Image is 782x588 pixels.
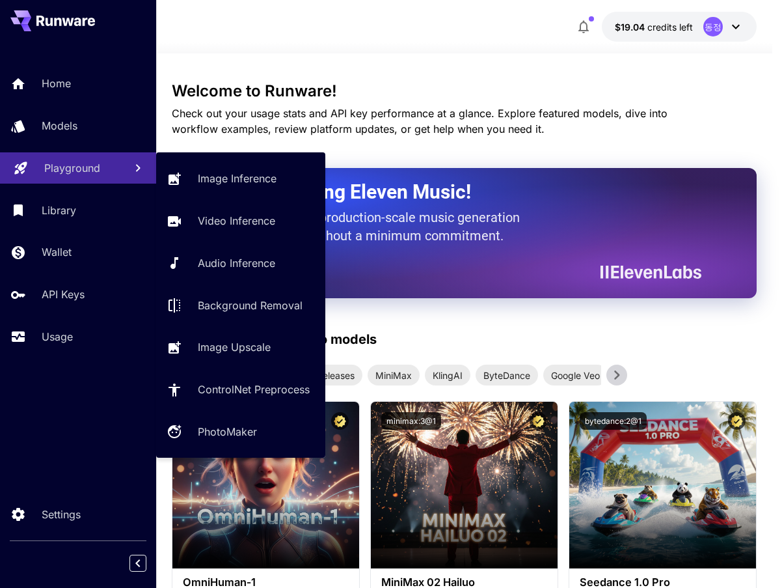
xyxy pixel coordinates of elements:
[602,12,757,42] button: $19.0431
[156,331,325,363] a: Image Upscale
[204,208,530,245] p: The only way to get production-scale music generation from Eleven Labs without a minimum commitment.
[530,412,547,430] button: Certified Model – Vetted for best performance and includes a commercial license.
[139,552,156,575] div: Collapse sidebar
[580,412,647,430] button: bytedance:2@1
[198,382,310,397] p: ControlNet Preprocess
[569,402,756,568] img: alt
[42,329,73,344] p: Usage
[198,171,276,186] p: Image Inference
[129,555,146,572] button: Collapse sidebar
[156,247,325,279] a: Audio Inference
[543,369,608,382] span: Google Veo
[615,20,693,34] div: $19.0431
[42,507,81,522] p: Settings
[615,21,647,33] span: $19.04
[172,82,757,100] h3: Welcome to Runware!
[198,339,271,355] p: Image Upscale
[425,369,470,382] span: KlingAI
[42,118,77,133] p: Models
[156,289,325,321] a: Background Removal
[647,21,693,33] span: credits left
[331,412,349,430] button: Certified Model – Vetted for best performance and includes a commercial license.
[728,412,746,430] button: Certified Model – Vetted for best performance and includes a commercial license.
[156,416,325,448] a: PhotoMaker
[198,255,275,271] p: Audio Inference
[156,205,325,237] a: Video Inference
[381,412,441,430] button: minimax:3@1
[44,160,100,176] p: Playground
[42,203,76,218] p: Library
[42,287,85,302] p: API Keys
[156,374,325,406] a: ControlNet Preprocess
[204,180,692,204] h2: Now Supporting Eleven Music!
[198,424,257,440] p: PhotoMaker
[476,369,538,382] span: ByteDance
[42,76,71,91] p: Home
[368,369,420,382] span: MiniMax
[42,244,72,260] p: Wallet
[198,213,275,229] p: Video Inference
[156,163,325,195] a: Image Inference
[172,107,667,135] span: Check out your usage stats and API key performance at a glance. Explore featured models, dive int...
[290,369,362,382] span: New releases
[172,402,359,568] img: alt
[198,298,303,313] p: Background Removal
[703,17,723,36] div: 동정
[371,402,558,568] img: alt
